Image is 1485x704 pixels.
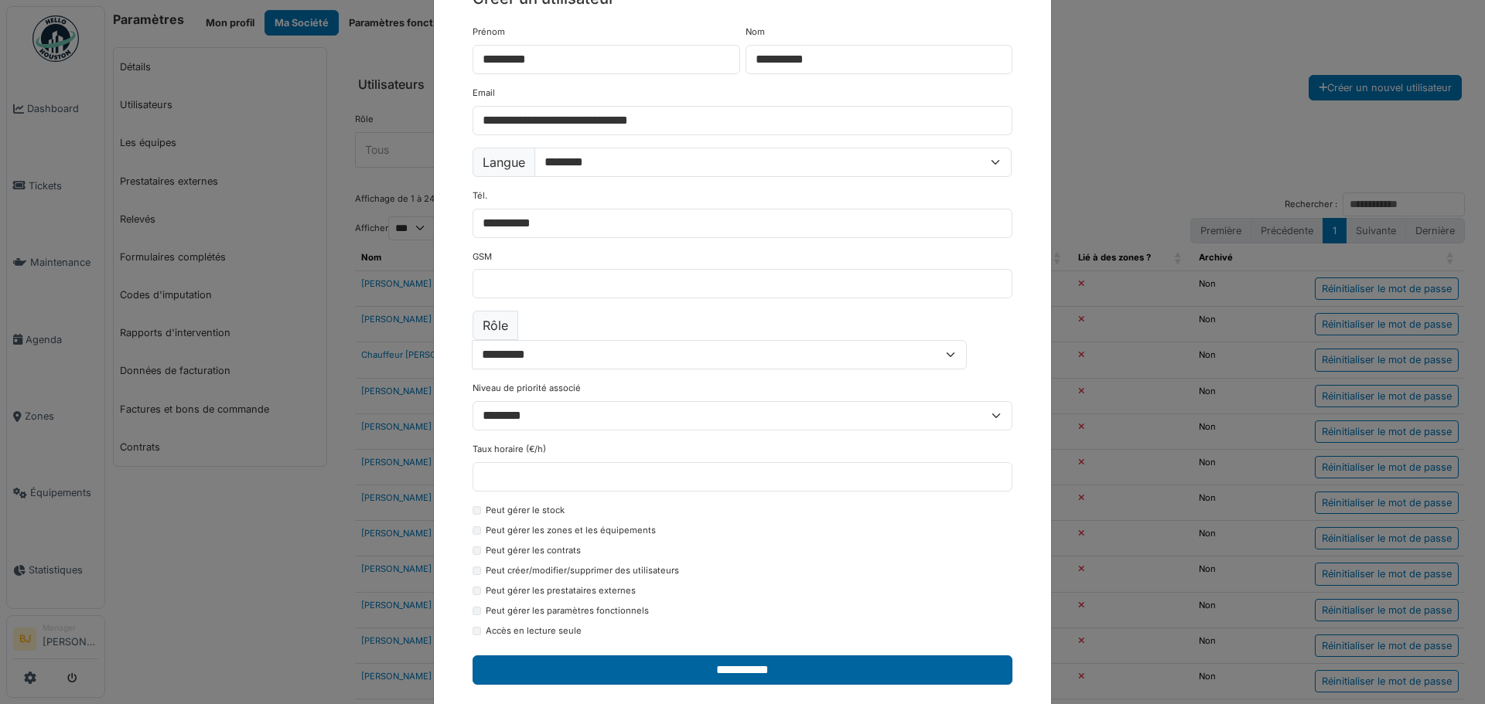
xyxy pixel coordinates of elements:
label: Peut gérer le stock [486,504,565,517]
label: Email [473,87,495,100]
label: Peut gérer les paramètres fonctionnels [486,604,649,617]
label: Accès en lecture seule [486,624,582,638]
label: GSM [473,250,492,264]
label: Langue [473,148,535,177]
label: Nom [746,26,765,39]
label: Peut gérer les contrats [486,544,581,557]
label: Peut gérer les zones et les équipements [486,524,656,537]
label: Taux horaire (€/h) [473,443,546,456]
label: Prénom [473,26,505,39]
label: Peut gérer les prestataires externes [486,584,636,597]
label: Peut créer/modifier/supprimer des utilisateurs [486,564,679,577]
label: Niveau de priorité associé [473,382,581,395]
label: Tél. [473,189,487,202]
label: Rôle [473,311,518,340]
